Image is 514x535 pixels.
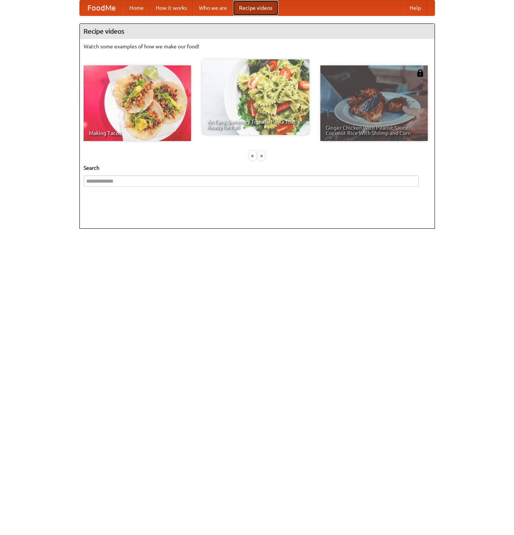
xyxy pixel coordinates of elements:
div: » [258,151,265,160]
a: Help [404,0,427,16]
div: « [249,151,256,160]
a: Making Tacos [84,65,191,141]
h5: Search [84,164,431,172]
span: An Easy, Summery Tomato Pasta That's Ready for Fall [207,119,304,130]
span: Making Tacos [89,130,186,136]
a: FoodMe [80,0,123,16]
h4: Recipe videos [80,24,435,39]
a: Home [123,0,150,16]
a: Recipe videos [233,0,278,16]
a: Who we are [193,0,233,16]
a: An Easy, Summery Tomato Pasta That's Ready for Fall [202,59,309,135]
a: How it works [150,0,193,16]
img: 483408.png [416,69,424,77]
p: Watch some examples of how we make our food! [84,43,431,50]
